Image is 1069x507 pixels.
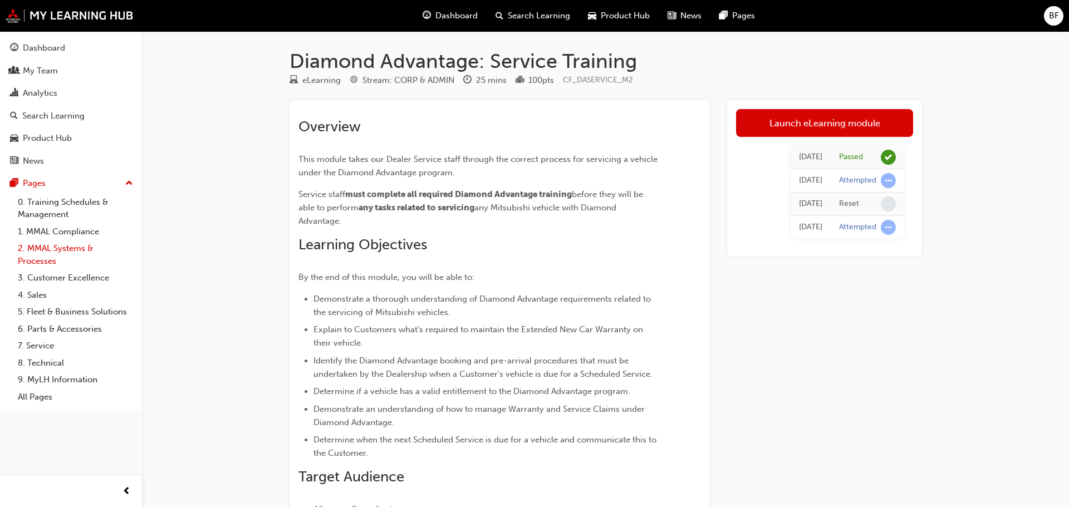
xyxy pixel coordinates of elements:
[345,189,572,199] span: must complete all required Diamond Advantage training
[298,118,361,135] span: Overview
[881,150,896,165] span: learningRecordVerb_PASS-icon
[298,189,645,213] span: before they will be able to perform
[659,4,710,27] a: news-iconNews
[4,61,138,81] a: My Team
[799,174,822,187] div: Mon Mar 11 2024 13:29:20 GMT+1000 (Australian Eastern Standard Time)
[4,151,138,171] a: News
[10,111,18,121] span: search-icon
[23,177,46,190] div: Pages
[13,303,138,321] a: 5. Fleet & Business Solutions
[4,106,138,126] a: Search Learning
[4,173,138,194] button: Pages
[799,151,822,164] div: Mon Mar 11 2024 13:44:15 GMT+1000 (Australian Eastern Standard Time)
[23,65,58,77] div: My Team
[736,109,913,137] a: Launch eLearning module
[414,4,487,27] a: guage-iconDashboard
[13,194,138,223] a: 0. Training Schedules & Management
[13,223,138,240] a: 1. MMAL Compliance
[298,236,427,253] span: Learning Objectives
[710,4,764,27] a: pages-iconPages
[290,76,298,86] span: learningResourceType_ELEARNING-icon
[23,87,57,100] div: Analytics
[13,337,138,355] a: 7. Service
[302,74,341,87] div: eLearning
[476,74,507,87] div: 25 mins
[23,155,44,168] div: News
[350,76,358,86] span: target-icon
[839,152,863,163] div: Passed
[10,43,18,53] span: guage-icon
[839,175,876,186] div: Attempted
[298,154,660,178] span: This module takes our Dealer Service staff through the correct process for servicing a vehicle un...
[588,9,596,23] span: car-icon
[1044,6,1063,26] button: BF
[463,76,472,86] span: clock-icon
[313,324,645,348] span: Explain to Customers what's required to maintain the Extended New Car Warranty on their vehicle.
[13,240,138,269] a: 2. MMAL Systems & Processes
[732,9,755,22] span: Pages
[298,468,404,485] span: Target Audience
[125,176,133,191] span: up-icon
[23,42,65,55] div: Dashboard
[13,269,138,287] a: 3. Customer Excellence
[799,221,822,234] div: Mon Mar 11 2024 13:18:21 GMT+1000 (Australian Eastern Standard Time)
[313,435,659,458] span: Determine when the next Scheduled Service is due for a vehicle and communicate this to the Customer.
[496,9,503,23] span: search-icon
[579,4,659,27] a: car-iconProduct Hub
[298,272,474,282] span: By the end of this module, you will be able to:
[313,386,630,396] span: Determine if a vehicle has a valid entitlement to the Diamond Advantage program.
[516,73,554,87] div: Points
[10,88,18,99] span: chart-icon
[4,38,138,58] a: Dashboard
[881,196,896,211] span: learningRecordVerb_NONE-icon
[10,156,18,166] span: news-icon
[10,66,18,76] span: people-icon
[298,203,619,226] span: any Mitsubishi vehicle with Diamond Advantage.
[680,9,702,22] span: News
[4,128,138,149] a: Product Hub
[601,9,650,22] span: Product Hub
[881,173,896,188] span: learningRecordVerb_ATTEMPT-icon
[313,404,647,427] span: Demonstrate an understanding of how to manage Warranty and Service Claims under Diamond Advantage.
[350,73,454,87] div: Stream
[839,199,859,209] div: Reset
[839,222,876,233] div: Attempted
[13,287,138,304] a: 4. Sales
[290,73,341,87] div: Type
[298,189,345,199] span: Service staff
[487,4,579,27] a: search-iconSearch Learning
[22,110,85,122] div: Search Learning
[10,134,18,144] span: car-icon
[13,371,138,388] a: 9. MyLH Information
[13,321,138,338] a: 6. Parts & Accessories
[4,36,138,173] button: DashboardMy TeamAnalyticsSearch LearningProduct HubNews
[563,75,633,85] span: Learning resource code
[359,203,474,213] span: any tasks related to servicing
[435,9,478,22] span: Dashboard
[423,9,431,23] span: guage-icon
[6,8,134,23] img: mmal
[122,485,131,499] span: prev-icon
[4,83,138,104] a: Analytics
[13,355,138,372] a: 8. Technical
[13,388,138,406] a: All Pages
[508,9,570,22] span: Search Learning
[463,73,507,87] div: Duration
[23,132,72,145] div: Product Hub
[362,74,454,87] div: Stream: CORP & ADMIN
[668,9,676,23] span: news-icon
[313,294,653,317] span: Demonstrate a thorough understanding of Diamond Advantage requirements related to the servicing o...
[313,356,653,379] span: Identify the Diamond Advantage booking and pre-arrival procedures that must be undertaken by the ...
[799,198,822,210] div: Mon Mar 11 2024 13:29:19 GMT+1000 (Australian Eastern Standard Time)
[1049,9,1059,22] span: BF
[719,9,728,23] span: pages-icon
[516,76,524,86] span: podium-icon
[881,220,896,235] span: learningRecordVerb_ATTEMPT-icon
[290,49,922,73] h1: Diamond Advantage: Service Training
[528,74,554,87] div: 100 pts
[10,179,18,189] span: pages-icon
